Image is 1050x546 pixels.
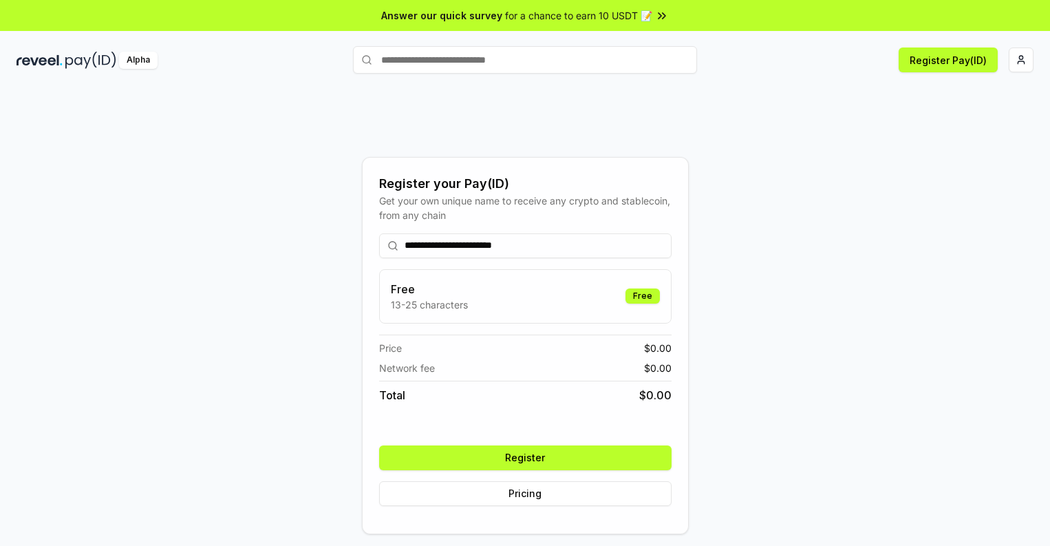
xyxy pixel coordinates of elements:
[639,387,672,403] span: $ 0.00
[381,8,502,23] span: Answer our quick survey
[379,174,672,193] div: Register your Pay(ID)
[65,52,116,69] img: pay_id
[379,445,672,470] button: Register
[644,361,672,375] span: $ 0.00
[644,341,672,355] span: $ 0.00
[379,481,672,506] button: Pricing
[899,48,998,72] button: Register Pay(ID)
[379,341,402,355] span: Price
[379,387,405,403] span: Total
[505,8,652,23] span: for a chance to earn 10 USDT 📝
[391,281,468,297] h3: Free
[625,288,660,304] div: Free
[379,361,435,375] span: Network fee
[17,52,63,69] img: reveel_dark
[379,193,672,222] div: Get your own unique name to receive any crypto and stablecoin, from any chain
[391,297,468,312] p: 13-25 characters
[119,52,158,69] div: Alpha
